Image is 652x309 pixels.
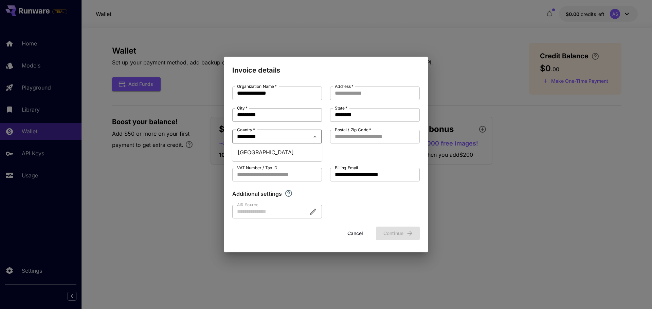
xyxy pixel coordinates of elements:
[335,83,354,89] label: Address
[310,132,320,141] button: Close
[340,227,370,240] button: Cancel
[335,105,347,111] label: State
[232,146,322,158] li: [GEOGRAPHIC_DATA]
[224,57,428,76] h2: Invoice details
[237,127,255,133] label: Country
[237,83,277,89] label: Organization Name
[237,202,258,208] label: AIR Source
[335,165,358,171] label: Billing Email
[237,165,277,171] label: VAT Number / Tax ID
[237,105,248,111] label: City
[232,190,282,198] p: Additional settings
[285,189,293,197] svg: Explore additional customization settings
[335,127,371,133] label: Postal / Zip Code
